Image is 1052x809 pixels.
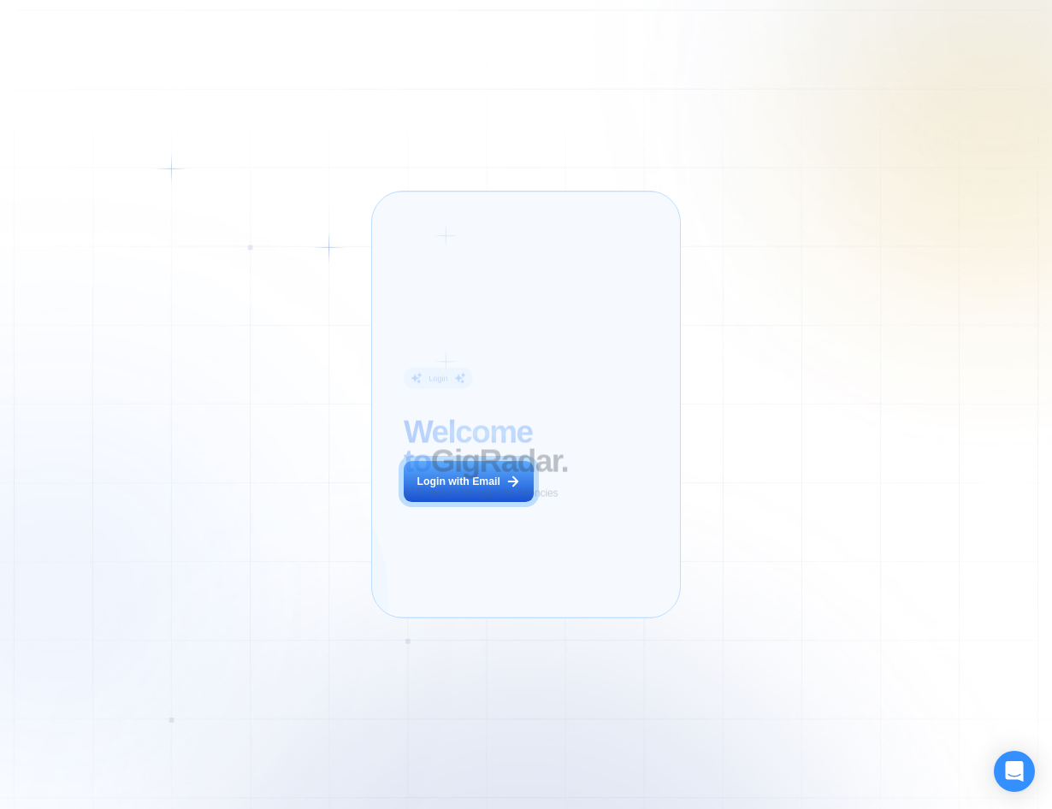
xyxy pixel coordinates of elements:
[428,373,447,383] div: Login
[994,751,1035,792] div: Open Intercom Messenger
[417,475,500,489] div: Login with Email
[404,487,559,501] p: AI Business Manager for Agencies
[404,461,534,502] button: Login with Email
[404,418,568,476] h2: ‍ GigRadar.
[404,415,533,479] span: Welcome to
